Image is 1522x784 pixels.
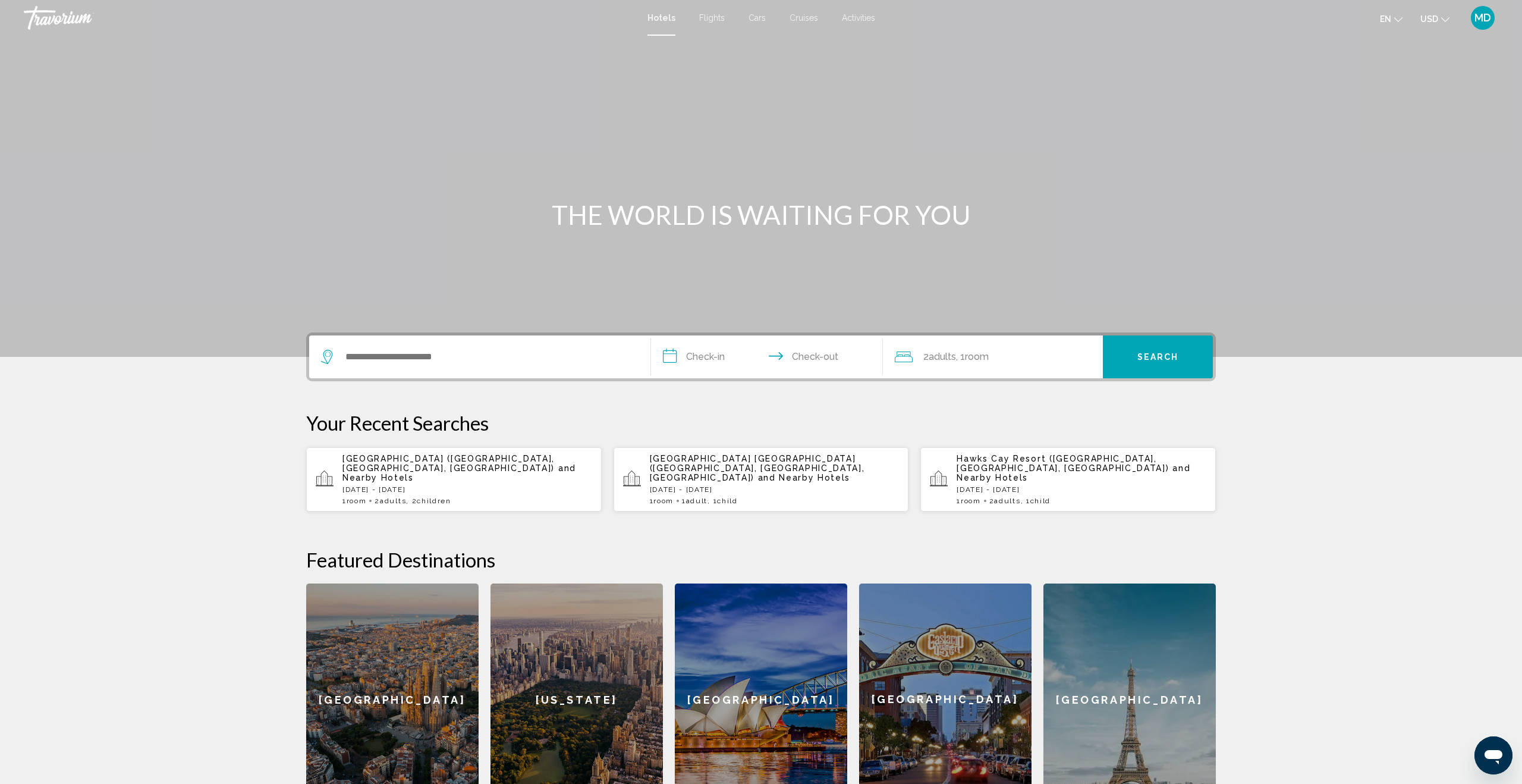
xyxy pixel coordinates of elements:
[653,497,674,505] span: Room
[682,497,707,505] span: 1
[1467,5,1498,30] button: User Menu
[699,13,725,23] a: Flights
[538,199,984,230] h1: THE WORLD IS WAITING FOR YOU
[1420,10,1449,27] button: Change currency
[957,463,1190,482] span: and Nearby Hotels
[342,454,555,473] span: [GEOGRAPHIC_DATA] ([GEOGRAPHIC_DATA], [GEOGRAPHIC_DATA], [GEOGRAPHIC_DATA])
[24,6,636,30] a: Travorium
[790,13,818,23] a: Cruises
[961,497,981,505] span: Room
[1474,12,1491,24] span: MD
[1030,497,1051,505] span: Child
[1420,14,1438,24] span: USD
[957,497,980,505] span: 1
[920,447,1216,512] button: Hawks Cay Resort ([GEOGRAPHIC_DATA], [GEOGRAPHIC_DATA], [GEOGRAPHIC_DATA]) and Nearby Hotels[DATE...
[647,13,675,23] a: Hotels
[614,447,909,512] button: [GEOGRAPHIC_DATA] [GEOGRAPHIC_DATA] ([GEOGRAPHIC_DATA], [GEOGRAPHIC_DATA], [GEOGRAPHIC_DATA]) and...
[342,485,592,494] p: [DATE] - [DATE]
[1380,14,1391,24] span: en
[650,497,674,505] span: 1
[306,411,1216,435] p: Your Recent Searches
[342,463,576,482] span: and Nearby Hotels
[842,13,875,23] a: Activities
[923,349,956,365] span: 2
[650,485,900,494] p: [DATE] - [DATE]
[707,497,737,505] span: , 1
[347,497,367,505] span: Room
[1380,10,1402,27] button: Change language
[650,454,865,482] span: [GEOGRAPHIC_DATA] [GEOGRAPHIC_DATA] ([GEOGRAPHIC_DATA], [GEOGRAPHIC_DATA], [GEOGRAPHIC_DATA])
[957,485,1206,494] p: [DATE] - [DATE]
[1474,736,1512,774] iframe: Button to launch messaging window
[406,497,451,505] span: , 2
[306,548,1216,572] h2: Featured Destinations
[417,497,451,505] span: Children
[957,454,1169,473] span: Hawks Cay Resort ([GEOGRAPHIC_DATA], [GEOGRAPHIC_DATA], [GEOGRAPHIC_DATA])
[309,335,1213,378] div: Search widget
[651,335,883,378] button: Check in and out dates
[1103,335,1213,378] button: Search
[749,13,766,23] a: Cars
[989,497,1021,505] span: 2
[380,497,406,505] span: Adults
[1137,353,1179,362] span: Search
[956,349,989,365] span: , 1
[342,497,366,505] span: 1
[717,497,737,505] span: Child
[306,447,602,512] button: [GEOGRAPHIC_DATA] ([GEOGRAPHIC_DATA], [GEOGRAPHIC_DATA], [GEOGRAPHIC_DATA]) and Nearby Hotels[DAT...
[686,497,707,505] span: Adult
[1021,497,1051,505] span: , 1
[994,497,1020,505] span: Adults
[965,351,989,362] span: Room
[929,351,956,362] span: Adults
[758,473,851,482] span: and Nearby Hotels
[375,497,406,505] span: 2
[883,335,1103,378] button: Travelers: 2 adults, 0 children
